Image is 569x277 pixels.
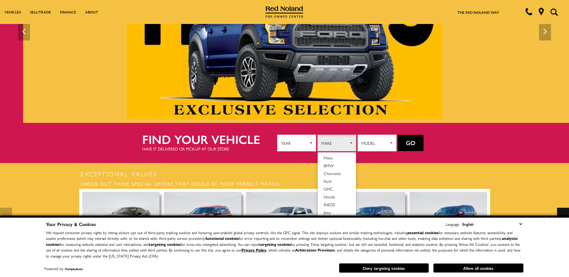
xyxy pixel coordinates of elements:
a: Used 2024 Toyota Sequoia TRD Pro With Navigation & 4WD 2024 Toyota Sequoia $77,997 [164,192,241,269]
a: Used 2023 Lexus GX 460 With Navigation & 4WD 2023 Lexus GX $58,499 [328,192,405,269]
span: Make [324,155,333,161]
strong: targeting cookies [149,241,181,247]
a: Used 2017 Lexus GX 460 With Navigation & 4WD 2017 Lexus GX $33,487 [410,192,487,269]
div: Language: [446,222,460,226]
p: Have it delivered or pick-up at our store [142,146,277,152]
span: Chevrolet [324,170,341,176]
span: BMW [324,162,334,168]
button: Year [277,135,316,151]
a: Red Noland Pre-Owned [265,8,303,14]
button: Go [398,135,424,151]
span: Year [281,138,308,147]
div: Next [557,208,569,238]
h2: Exceptional Values [79,169,490,178]
h2: Find your vehicle [142,133,277,146]
button: Allow all cookies [433,264,523,273]
a: ComplyAuto [65,267,83,271]
span: Your Privacy & Cookies [46,221,96,228]
button: Deny targeting cookies [339,263,429,273]
div: Powered by [44,267,83,271]
strong: functional cookies [205,235,239,241]
strong: essential cookies [408,230,439,235]
h3: Check out these special offers that could be your perfect match. [79,178,490,189]
a: Privacy Policy [241,247,266,253]
a: Used 2022 Ram 1500 Laramie Longhorn With Navigation & 4WD 2022 Ram 1500 $45,255 [246,192,323,269]
span: Jeep [324,209,331,215]
span: Make [321,138,349,147]
span: Model [361,138,389,147]
strong: Arbitration Provision [295,247,335,253]
img: Used 2023 Lexus GX 460 With Navigation & 4WD [328,192,405,250]
strong: analytics cookies [46,235,518,247]
span: INEOS [324,201,335,207]
div: Previous [18,22,30,40]
img: Used 2024 Toyota Sequoia TRD Pro With Navigation & 4WD [164,192,241,250]
img: Red Noland Pre-Owned [265,6,303,18]
select: Language Select [461,221,523,228]
a: Used 2022 Ford Mustang GT Premium With Navigation 2022 Ford Mustang $38,500 [82,192,160,269]
p: We respect consumer privacy rights by letting visitors opt out of third-party tracking cookies an... [46,230,523,259]
button: Make [317,135,356,151]
img: Used 2017 Lexus GX 460 With Navigation & 4WD [410,192,487,250]
strong: targeting cookies [259,241,291,247]
span: Ford [324,178,331,184]
img: Used 2022 Ram 1500 Laramie Longhorn With Navigation & 4WD [246,192,323,250]
div: Next [539,22,551,40]
button: Open the search field [548,0,560,24]
img: Used 2022 Ford Mustang GT Premium With Navigation [82,192,160,250]
a: The Red Noland Way [457,10,499,15]
span: GMC [324,186,333,192]
button: Model [358,135,397,151]
span: Honda [324,194,335,200]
